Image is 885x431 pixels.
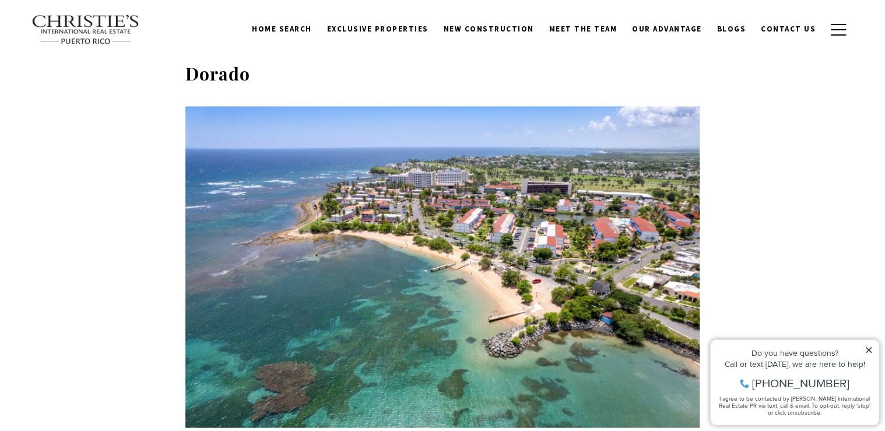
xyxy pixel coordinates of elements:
[823,13,854,47] button: button
[48,55,145,66] span: [PHONE_NUMBER]
[15,72,166,94] span: I agree to be contacted by [PERSON_NAME] International Real Estate PR via text, call & email. To ...
[12,37,168,45] div: Call or text [DATE], we are here to help!
[12,26,168,34] div: Do you have questions?
[327,24,429,34] span: Exclusive Properties
[444,24,534,34] span: New Construction
[185,106,700,428] img: Aerial view of a coastal area featuring sandy beaches, clear turquoise waters, and nearby residen...
[717,24,746,34] span: Blogs
[31,15,140,45] img: Christie's International Real Estate text transparent background
[710,18,754,40] a: Blogs
[761,24,816,34] span: Contact Us
[185,62,250,85] strong: Dorado
[624,18,710,40] a: Our Advantage
[542,18,625,40] a: Meet the Team
[632,24,702,34] span: Our Advantage
[244,18,319,40] a: Home Search
[319,18,436,40] a: Exclusive Properties
[436,18,542,40] a: New Construction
